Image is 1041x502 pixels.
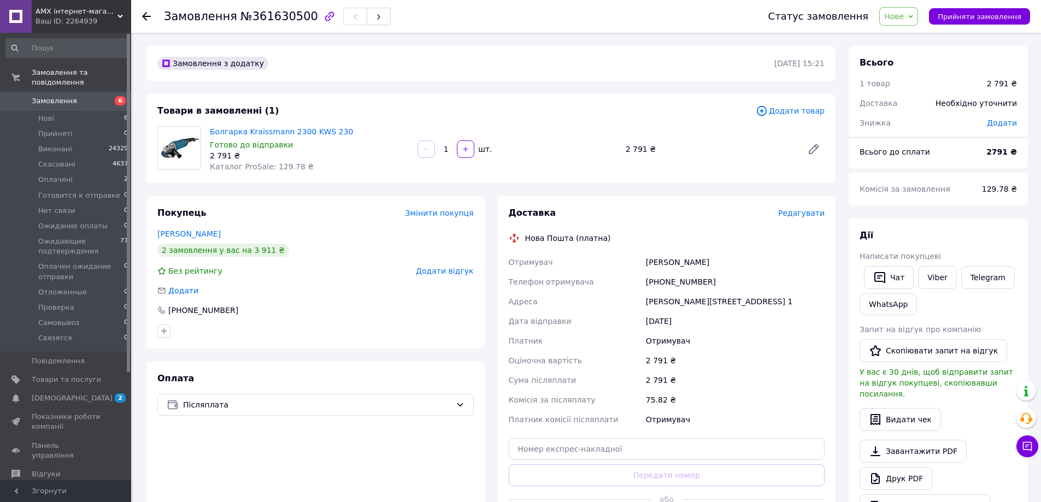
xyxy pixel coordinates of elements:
span: Нові [38,114,54,123]
div: Нова Пошта (платна) [522,233,614,244]
div: 2 791 ₴ [210,150,409,161]
span: Замовлення [164,10,237,23]
span: 2 [115,393,126,403]
a: Болгарка Kraissmann 2300 KWS 230 [210,127,354,136]
a: Завантажити PDF [860,440,967,463]
span: У вас є 30 днів, щоб відправити запит на відгук покупцеві, скопіювавши посилання. [860,368,1013,398]
span: Ожидание оплаты [38,221,108,231]
a: Telegram [961,266,1015,289]
span: Сума післяплати [509,376,577,385]
span: Товари в замовленні (1) [157,105,279,116]
a: [PERSON_NAME] [157,229,221,238]
b: 2791 ₴ [986,147,1017,156]
span: Знижка [860,119,891,127]
span: 6 [115,96,126,105]
div: Повернутися назад [142,11,151,22]
span: Нове [884,12,904,21]
span: 0 [124,287,128,297]
div: [PERSON_NAME][STREET_ADDRESS] 1 [644,292,827,311]
span: Отримувач [509,258,553,267]
span: 0 [124,129,128,139]
div: Замовлення з додатку [157,57,268,70]
span: 6 [124,114,128,123]
span: Готово до відправки [210,140,293,149]
span: Прийняті [38,129,72,139]
span: Покупець [157,208,207,218]
span: Связятся [38,333,72,343]
span: 0 [124,191,128,200]
div: 2 791 ₴ [644,370,827,390]
span: Додати [168,286,198,295]
span: Готовится к отправке [38,191,120,200]
div: Ваш ID: 2264939 [36,16,131,26]
time: [DATE] 15:21 [774,59,825,68]
span: Оплачен ожидание отправки [38,262,124,281]
span: Виконані [38,144,72,154]
span: Запит на відгук про компанію [860,325,981,334]
span: 0 [124,221,128,231]
span: 0 [124,262,128,281]
span: Доставка [509,208,556,218]
span: Прийняти замовлення [938,13,1021,21]
span: 2 [124,175,128,185]
img: Болгарка Kraissmann 2300 KWS 230 [158,136,201,160]
span: Нет связи [38,206,75,216]
span: Замовлення [32,96,77,106]
span: Адреса [509,297,538,306]
div: Статус замовлення [768,11,869,22]
button: Скопіювати запит на відгук [860,339,1007,362]
span: Додати [987,119,1017,127]
span: Повідомлення [32,356,85,366]
span: 0 [124,318,128,328]
span: 129.78 ₴ [982,185,1017,193]
div: шт. [475,144,493,155]
span: 24329 [109,144,128,154]
button: Чат з покупцем [1016,435,1038,457]
span: Всього [860,57,893,68]
span: Відгуки [32,469,60,479]
div: [PHONE_NUMBER] [644,272,827,292]
span: AMX інтернет-магазин інструменту [36,7,117,16]
div: 2 791 ₴ [621,141,798,157]
span: 1 товар [860,79,890,88]
span: Редагувати [778,209,825,217]
span: Самовывоз [38,318,79,328]
span: 77 [120,237,128,256]
span: 0 [124,333,128,343]
span: Телефон отримувача [509,277,594,286]
span: №361630500 [240,10,318,23]
span: Панель управління [32,441,101,460]
span: Замовлення та повідомлення [32,68,131,87]
div: Отримувач [644,410,827,429]
span: [DEMOGRAPHIC_DATA] [32,393,113,403]
span: Дії [860,230,873,240]
a: Редагувати [803,138,825,160]
span: Додати відгук [416,267,473,275]
a: Viber [918,266,956,289]
div: 2 791 ₴ [987,78,1017,89]
span: Оплата [157,373,194,383]
span: Дата відправки [509,317,572,326]
div: [PERSON_NAME] [644,252,827,272]
span: Платник комісії післяплати [509,415,619,424]
span: Комісія за післяплату [509,395,596,404]
div: 75.82 ₴ [644,390,827,410]
span: Каталог ProSale: 129.78 ₴ [210,162,314,171]
span: Показники роботи компанії [32,412,101,432]
span: Без рейтингу [168,267,222,275]
span: Оціночна вартість [509,356,582,365]
span: Скасовані [38,160,75,169]
span: Написати покупцеві [860,252,941,261]
span: Післяплата [183,399,451,411]
span: Ожидающие подтверждения [38,237,120,256]
button: Прийняти замовлення [929,8,1030,25]
a: WhatsApp [860,293,917,315]
span: 4637 [113,160,128,169]
a: Друк PDF [860,467,932,490]
span: Оплачені [38,175,73,185]
button: Чат [864,266,914,289]
input: Номер експрес-накладної [509,438,825,460]
div: [DATE] [644,311,827,331]
span: Додати товар [756,105,825,117]
span: 0 [124,206,128,216]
